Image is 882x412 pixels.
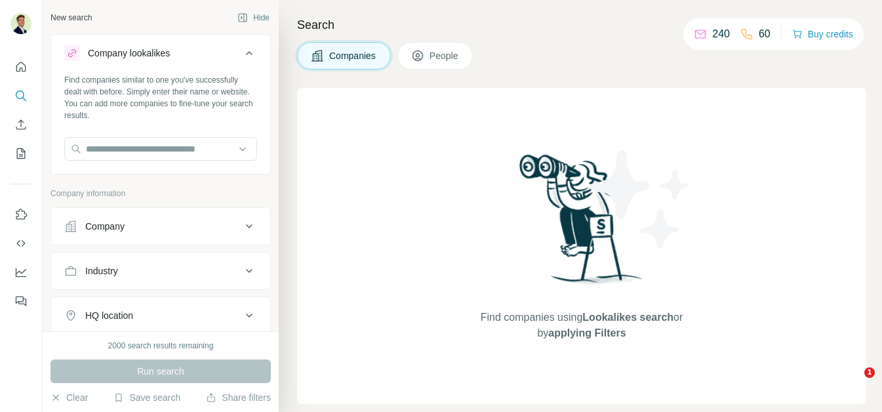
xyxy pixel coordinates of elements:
p: 60 [759,26,771,42]
div: Company [85,220,125,233]
img: Surfe Illustration - Stars [582,140,700,258]
span: applying Filters [548,327,626,339]
button: Company [51,211,270,242]
button: Buy credits [792,25,853,43]
button: Industry [51,255,270,287]
button: Save search [113,391,180,404]
p: Company information [50,188,271,199]
span: Find companies using or by [477,310,687,341]
img: Avatar [10,13,31,34]
button: Use Surfe on LinkedIn [10,203,31,226]
button: My lists [10,142,31,165]
button: Use Surfe API [10,232,31,255]
button: Clear [50,391,88,404]
div: Industry [85,264,118,278]
iframe: Intercom live chat [837,367,869,399]
span: Companies [329,49,377,62]
button: Quick start [10,55,31,79]
img: Surfe Illustration - Woman searching with binoculars [513,151,650,297]
span: 1 [864,367,875,378]
button: Search [10,84,31,108]
button: Enrich CSV [10,113,31,136]
div: Company lookalikes [88,47,170,60]
div: New search [50,12,92,24]
p: 240 [712,26,730,42]
div: HQ location [85,309,133,322]
button: Dashboard [10,260,31,284]
button: Company lookalikes [51,37,270,74]
h4: Search [297,16,866,34]
button: Hide [228,8,279,28]
button: Share filters [206,391,271,404]
button: HQ location [51,300,270,331]
span: People [430,49,460,62]
div: Find companies similar to one you've successfully dealt with before. Simply enter their name or w... [64,74,257,121]
span: Lookalikes search [582,312,673,323]
button: Feedback [10,289,31,313]
div: 2000 search results remaining [108,340,214,352]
